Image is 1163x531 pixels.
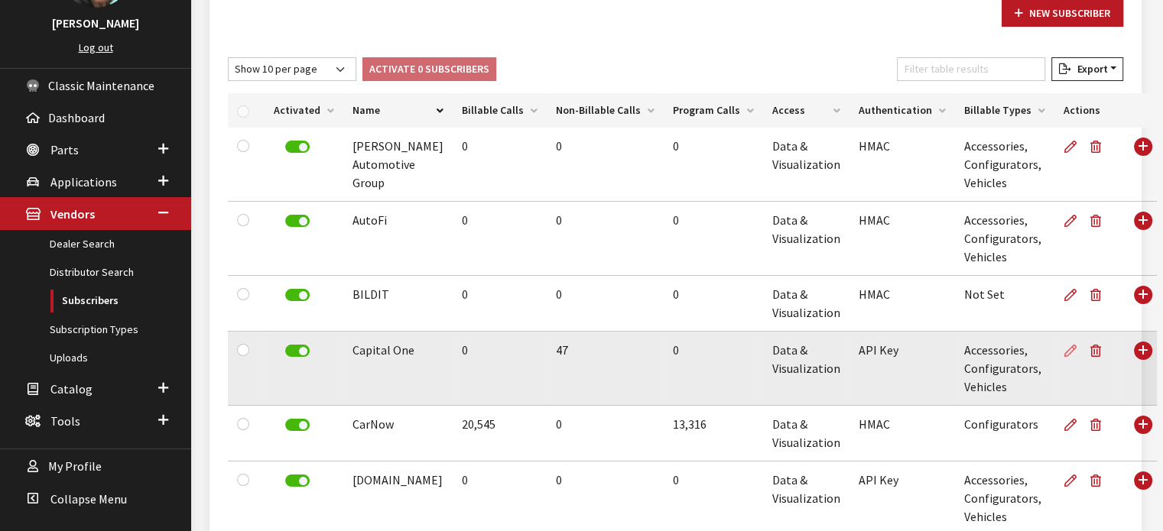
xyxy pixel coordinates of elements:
[1064,128,1083,166] a: Edit Subscriber
[1064,406,1083,444] a: Edit Subscriber
[453,406,547,461] td: 20,545
[1123,276,1157,332] td: Use Enter key to show more/less
[1123,332,1157,406] td: Use Enter key to show more/less
[850,276,955,332] td: HMAC
[343,276,453,332] td: BILDIT
[763,276,850,332] td: Data & Visualization
[453,128,547,202] td: 0
[48,459,102,474] span: My Profile
[265,93,343,128] th: Activated: activate to sort column ascending
[343,332,453,406] td: Capital One
[664,202,763,276] td: 0
[664,93,763,128] th: Program Calls: activate to sort column ascending
[850,202,955,276] td: HMAC
[343,128,453,202] td: [PERSON_NAME] Automotive Group
[1064,202,1083,240] a: Edit Subscriber
[1054,93,1123,128] th: Actions
[50,381,93,397] span: Catalog
[955,202,1054,276] td: Accessories, Configurators, Vehicles
[1083,276,1114,314] button: Delete Subscriber
[1064,276,1083,314] a: Edit Subscriber
[343,93,453,128] th: Name: activate to sort column descending
[955,276,1054,332] td: Not Set
[664,406,763,461] td: 13,316
[850,406,955,461] td: HMAC
[50,491,127,507] span: Collapse Menu
[547,332,664,406] td: 47
[453,93,547,128] th: Billable Calls: activate to sort column ascending
[1083,461,1114,500] button: Delete Subscriber
[285,289,310,301] label: Deactivate Subscriber
[285,345,310,357] label: Deactivate Subscriber
[285,141,310,153] label: Deactivate Subscriber
[15,14,176,32] h3: [PERSON_NAME]
[547,202,664,276] td: 0
[763,406,850,461] td: Data & Visualization
[1123,406,1157,461] td: Use Enter key to show more/less
[664,276,763,332] td: 0
[50,174,117,189] span: Applications
[343,202,453,276] td: AutoFi
[763,93,850,128] th: Access: activate to sort column ascending
[850,332,955,406] td: API Key
[1083,202,1114,240] button: Delete Subscriber
[1123,128,1157,202] td: Use Enter key to show more/less
[50,413,80,429] span: Tools
[547,276,664,332] td: 0
[547,93,664,128] th: Non-Billable Calls: activate to sort column ascending
[453,202,547,276] td: 0
[897,57,1045,81] input: Filter table results
[50,207,95,222] span: Vendors
[48,110,105,125] span: Dashboard
[343,406,453,461] td: CarNow
[1064,461,1083,500] a: Edit Subscriber
[664,128,763,202] td: 0
[850,93,955,128] th: Authentication: activate to sort column ascending
[1051,57,1123,81] button: Export
[1083,332,1114,370] button: Delete Subscriber
[547,406,664,461] td: 0
[453,276,547,332] td: 0
[547,128,664,202] td: 0
[1070,62,1107,76] span: Export
[285,419,310,431] label: Deactivate Subscriber
[50,142,79,157] span: Parts
[664,332,763,406] td: 0
[285,474,310,487] label: Deactivate Subscriber
[955,332,1054,406] td: Accessories, Configurators, Vehicles
[285,215,310,227] label: Deactivate Subscriber
[850,128,955,202] td: HMAC
[955,406,1054,461] td: Configurators
[453,332,547,406] td: 0
[763,128,850,202] td: Data & Visualization
[1083,128,1114,166] button: Delete Subscriber
[763,332,850,406] td: Data & Visualization
[1123,202,1157,276] td: Use Enter key to show more/less
[1083,406,1114,444] button: Delete Subscriber
[79,40,113,54] a: Log out
[955,128,1054,202] td: Accessories, Configurators, Vehicles
[763,202,850,276] td: Data & Visualization
[48,78,154,93] span: Classic Maintenance
[1064,332,1083,370] a: Edit Subscriber
[955,93,1054,128] th: Billable Types: activate to sort column ascending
